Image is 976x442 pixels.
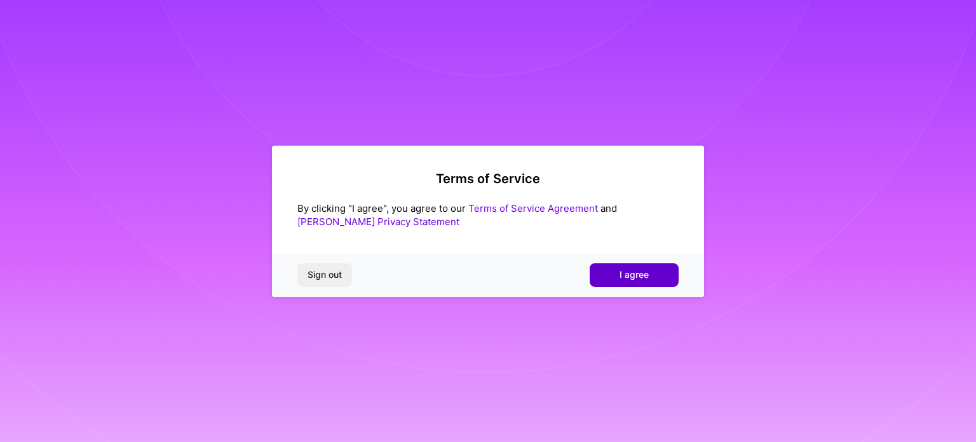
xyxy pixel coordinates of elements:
button: Sign out [297,263,352,286]
div: By clicking "I agree", you agree to our and [297,202,679,228]
a: [PERSON_NAME] Privacy Statement [297,216,459,228]
a: Terms of Service Agreement [468,202,598,214]
button: I agree [590,263,679,286]
span: Sign out [308,268,342,281]
h2: Terms of Service [297,171,679,186]
span: I agree [620,268,649,281]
